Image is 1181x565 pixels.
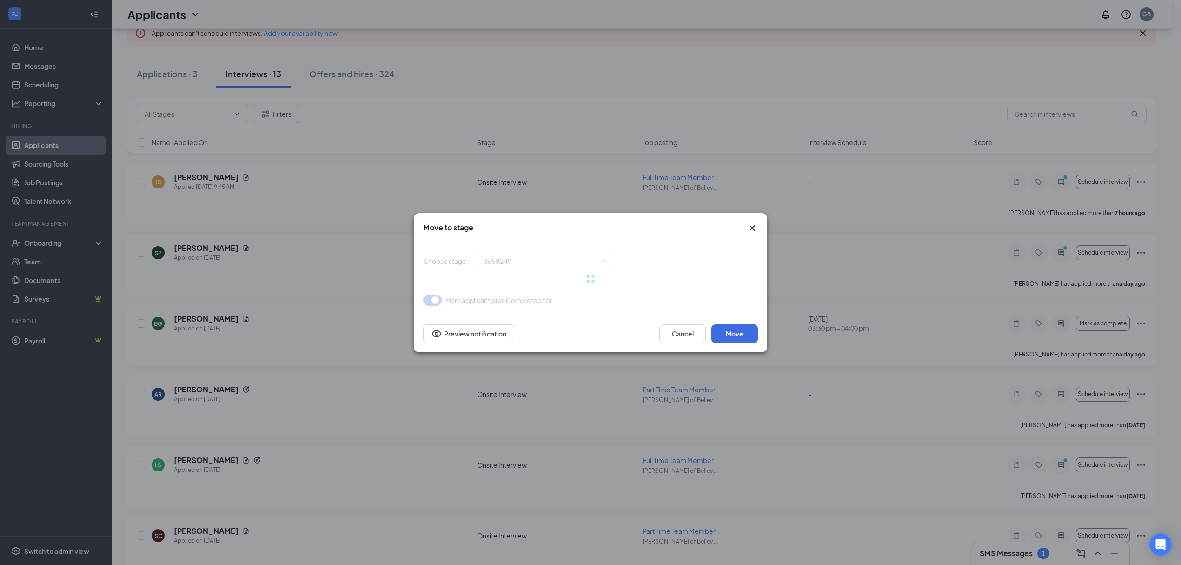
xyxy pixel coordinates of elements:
button: Move [711,324,758,343]
button: Close [747,222,758,234]
button: Preview notificationEye [423,324,514,343]
div: Open Intercom Messenger [1149,533,1172,556]
button: Cancel [659,324,706,343]
h3: Move to stage [423,222,473,233]
svg: Cross [747,222,758,234]
svg: Eye [431,328,442,339]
